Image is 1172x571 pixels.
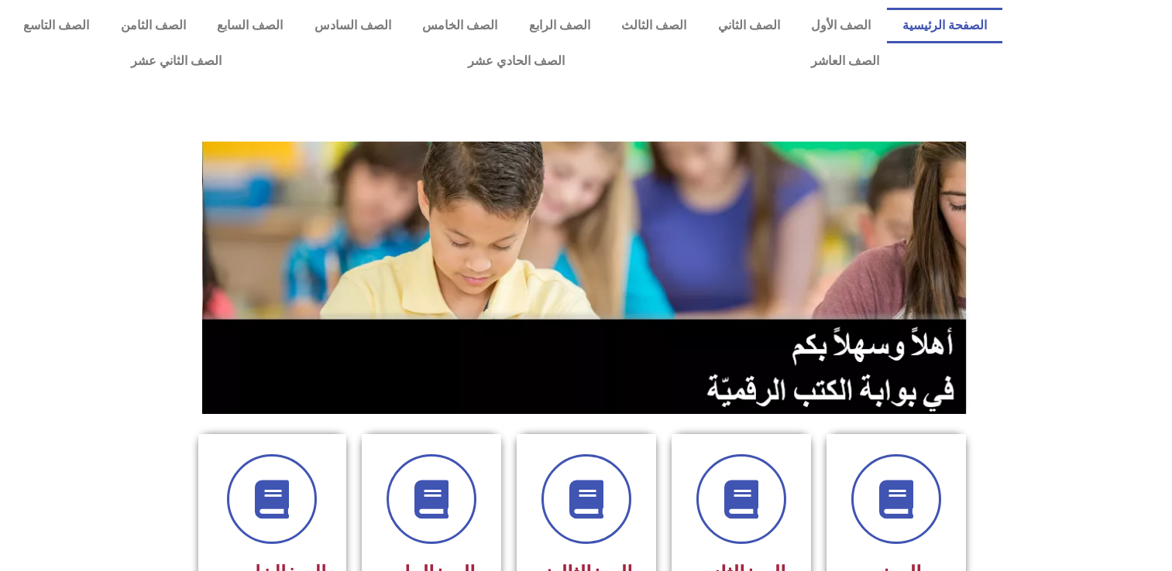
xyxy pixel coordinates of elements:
a: الصف السابع [201,8,299,43]
a: الصف الأول [796,8,887,43]
a: الصف الحادي عشر [345,43,688,79]
a: الصف الثاني [703,8,796,43]
a: الصف الثالث [606,8,703,43]
a: الصف العاشر [688,43,1002,79]
a: الصف الرابع [514,8,607,43]
a: الصف التاسع [8,8,105,43]
a: الصفحة الرئيسية [887,8,1003,43]
a: الصف السادس [299,8,407,43]
a: الصف الثاني عشر [8,43,345,79]
a: الصف الثامن [105,8,202,43]
a: الصف الخامس [407,8,514,43]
